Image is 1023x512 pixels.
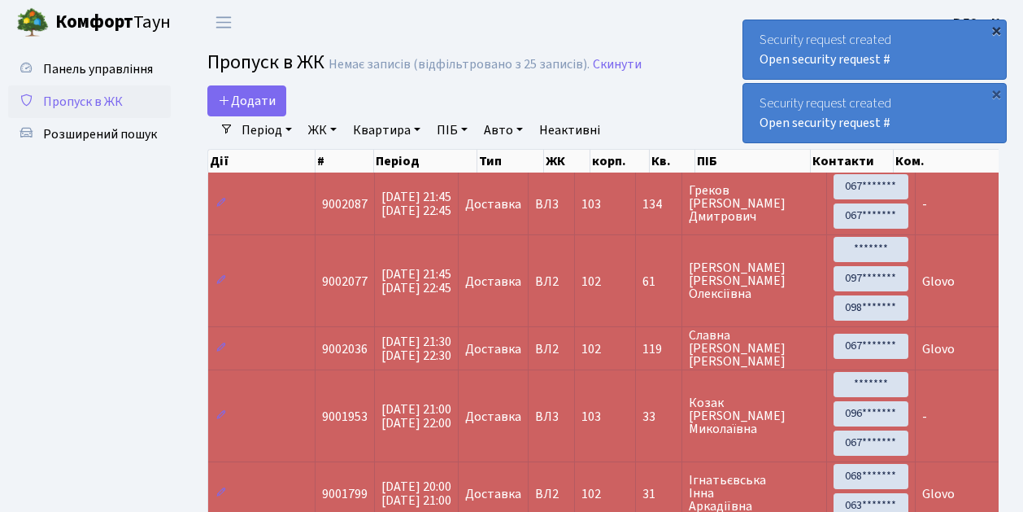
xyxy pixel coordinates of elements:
div: Немає записів (відфільтровано з 25 записів). [329,57,590,72]
a: Авто [477,116,529,144]
span: Пропуск в ЖК [207,48,324,77]
a: Open security request # [760,114,890,132]
span: Додати [218,92,276,110]
th: ПІБ [695,150,810,173]
button: Переключити навігацію [203,9,244,36]
a: Open security request # [760,50,890,68]
div: Security request created [743,20,1006,79]
span: Доставка [465,410,521,423]
span: Таун [55,9,171,37]
b: ВЛ2 -. К. [953,14,1003,32]
span: ВЛ2 [535,488,568,501]
span: ВЛ2 [535,275,568,288]
span: - [922,195,927,213]
span: [DATE] 21:30 [DATE] 22:30 [381,333,451,365]
span: 134 [642,198,675,211]
span: Славна [PERSON_NAME] [PERSON_NAME] [689,329,820,368]
div: Security request created [743,84,1006,142]
th: # [316,150,374,173]
span: 61 [642,275,675,288]
span: [DATE] 21:45 [DATE] 22:45 [381,188,451,220]
span: 9002077 [322,273,368,291]
a: ЖК [302,116,343,144]
b: Комфорт [55,9,133,35]
span: Доставка [465,488,521,501]
a: Період [235,116,298,144]
a: ПІБ [430,116,474,144]
span: Glovo [922,485,955,503]
span: Glovo [922,340,955,358]
th: корп. [590,150,650,173]
span: Доставка [465,275,521,288]
span: 9001799 [322,485,368,503]
div: × [988,85,1004,102]
th: Тип [477,150,544,173]
span: [PERSON_NAME] [PERSON_NAME] Олексіївна [689,261,820,300]
span: 31 [642,488,675,501]
th: Кв. [650,150,695,173]
span: 33 [642,410,675,423]
span: ВЛ2 [535,343,568,356]
a: ВЛ2 -. К. [953,13,1003,33]
th: Період [374,150,477,173]
span: Греков [PERSON_NAME] Дмитрович [689,184,820,223]
a: Неактивні [533,116,607,144]
th: ЖК [544,150,590,173]
span: 9001953 [322,408,368,426]
span: [DATE] 20:00 [DATE] 21:00 [381,478,451,510]
a: Скинути [593,57,642,72]
span: 103 [581,195,601,213]
span: Козак [PERSON_NAME] Миколаївна [689,396,820,435]
span: 102 [581,485,601,503]
span: 103 [581,408,601,426]
span: 9002036 [322,340,368,358]
span: Панель управління [43,60,153,78]
span: [DATE] 21:45 [DATE] 22:45 [381,265,451,297]
span: Пропуск в ЖК [43,93,123,111]
span: 102 [581,340,601,358]
span: - [922,408,927,426]
a: Розширений пошук [8,118,171,151]
span: 102 [581,273,601,291]
span: Glovo [922,273,955,291]
span: Доставка [465,198,521,211]
span: ВЛ3 [535,410,568,423]
a: Додати [207,85,286,116]
span: ВЛ3 [535,198,568,211]
span: [DATE] 21:00 [DATE] 22:00 [381,400,451,432]
th: Контакти [811,150,894,173]
span: Розширений пошук [43,125,157,143]
div: × [988,22,1004,38]
a: Квартира [346,116,427,144]
a: Панель управління [8,53,171,85]
span: 9002087 [322,195,368,213]
img: logo.png [16,7,49,39]
span: Доставка [465,343,521,356]
th: Дії [208,150,316,173]
span: 119 [642,343,675,356]
a: Пропуск в ЖК [8,85,171,118]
